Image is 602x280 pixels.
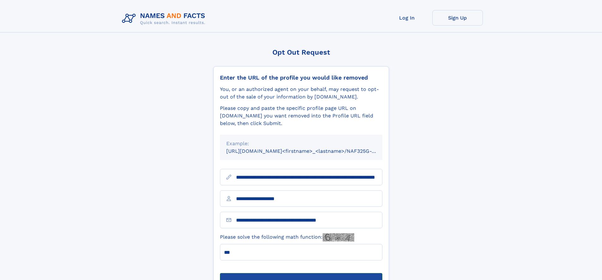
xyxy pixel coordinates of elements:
[220,86,382,101] div: You, or an authorized agent on your behalf, may request to opt-out of the sale of your informatio...
[432,10,483,26] a: Sign Up
[213,48,389,56] div: Opt Out Request
[220,74,382,81] div: Enter the URL of the profile you would like removed
[226,140,376,147] div: Example:
[226,148,394,154] small: [URL][DOMAIN_NAME]<firstname>_<lastname>/NAF325G-xxxxxxxx
[382,10,432,26] a: Log In
[220,104,382,127] div: Please copy and paste the specific profile page URL on [DOMAIN_NAME] you want removed into the Pr...
[119,10,210,27] img: Logo Names and Facts
[220,233,354,241] label: Please solve the following math function:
